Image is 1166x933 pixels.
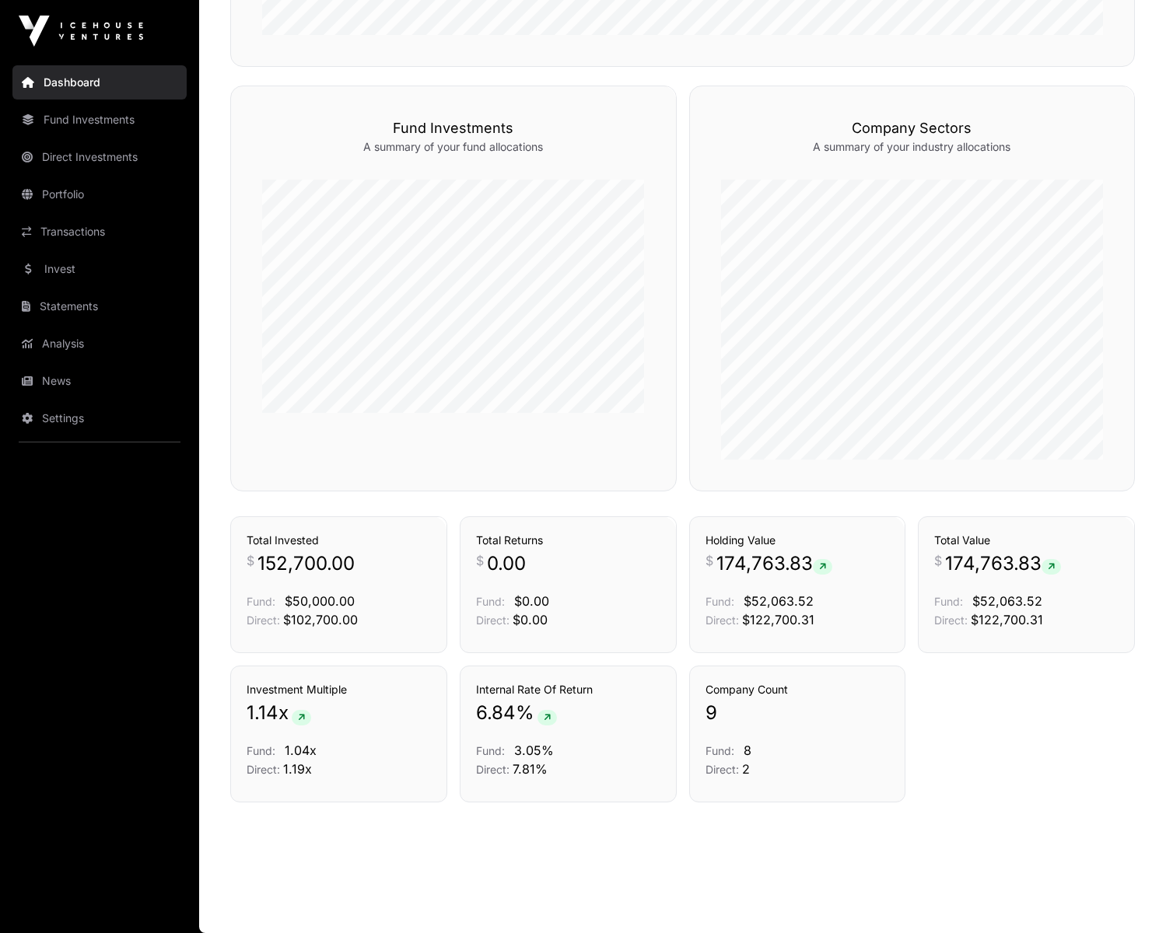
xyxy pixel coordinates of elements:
[742,761,750,777] span: 2
[12,140,187,174] a: Direct Investments
[934,533,1119,548] h3: Total Value
[247,763,280,776] span: Direct:
[742,612,814,627] span: $122,700.31
[706,595,734,608] span: Fund:
[12,65,187,100] a: Dashboard
[12,289,187,323] a: Statements
[513,761,548,777] span: 7.81%
[247,595,275,608] span: Fund:
[12,177,187,211] a: Portfolio
[278,701,289,725] span: x
[476,701,516,725] span: 6.84
[283,612,358,627] span: $102,700.00
[12,401,187,435] a: Settings
[247,701,278,725] span: 1.14
[262,117,645,139] h3: Fund Investments
[514,743,554,758] span: 3.05%
[476,551,484,570] span: $
[12,364,187,398] a: News
[476,595,505,608] span: Fund:
[247,613,280,627] span: Direct:
[257,551,355,576] span: 152,700.00
[19,16,143,47] img: Icehouse Ventures Logo
[706,763,739,776] span: Direct:
[744,743,751,758] span: 8
[706,744,734,757] span: Fund:
[476,744,505,757] span: Fund:
[945,551,1061,576] span: 174,763.83
[285,593,355,609] span: $50,000.00
[247,533,431,548] h3: Total Invested
[476,763,509,776] span: Direct:
[247,551,254,570] span: $
[487,551,526,576] span: 0.00
[285,743,317,758] span: 1.04x
[12,103,187,137] a: Fund Investments
[971,612,1043,627] span: $122,700.31
[476,613,509,627] span: Direct:
[706,551,713,570] span: $
[516,701,534,725] span: %
[476,533,660,548] h3: Total Returns
[514,593,549,609] span: $0.00
[706,682,890,697] h3: Company Count
[513,612,548,627] span: $0.00
[12,215,187,249] a: Transactions
[262,139,645,155] p: A summary of your fund allocations
[247,682,431,697] h3: Investment Multiple
[1088,858,1166,933] iframe: Chat Widget
[934,551,942,570] span: $
[706,533,890,548] h3: Holding Value
[716,551,832,576] span: 174,763.83
[706,613,739,627] span: Direct:
[934,613,968,627] span: Direct:
[706,701,717,725] span: 9
[12,252,187,286] a: Invest
[283,761,312,777] span: 1.19x
[721,117,1104,139] h3: Company Sectors
[972,593,1042,609] span: $52,063.52
[476,682,660,697] h3: Internal Rate Of Return
[721,139,1104,155] p: A summary of your industry allocations
[934,595,963,608] span: Fund:
[744,593,814,609] span: $52,063.52
[247,744,275,757] span: Fund:
[12,327,187,361] a: Analysis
